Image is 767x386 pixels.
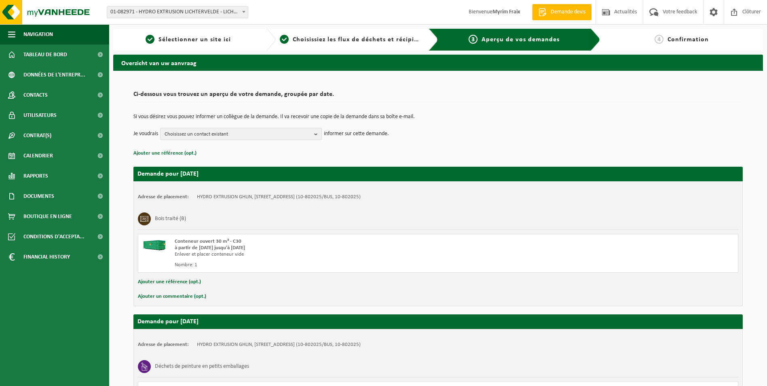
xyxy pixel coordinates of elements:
p: informer sur cette demande. [324,128,389,140]
strong: Adresse de placement: [138,342,189,347]
span: Conditions d'accepta... [23,227,85,247]
strong: Adresse de placement: [138,194,189,199]
div: Enlever et placer conteneur vide [175,251,471,258]
span: 01-082971 - HYDRO EXTRUSION LICHTERVELDE - LICHTERVELDE [107,6,248,18]
span: Rapports [23,166,48,186]
strong: Demande pour [DATE] [137,318,199,325]
p: Si vous désirez vous pouvez informer un collègue de la demande. Il va recevoir une copie de la de... [133,114,743,120]
span: Aperçu de vos demandes [482,36,560,43]
div: Nombre: 1 [175,262,471,268]
span: Sélectionner un site ici [158,36,231,43]
button: Ajouter un commentaire (opt.) [138,291,206,302]
td: HYDRO EXTRUSION GHLIN, [STREET_ADDRESS] (10-802025/BUS, 10-802025) [197,341,361,348]
button: Choisissez un contact existant [160,128,322,140]
span: 1 [146,35,154,44]
span: Choisissez un contact existant [165,128,311,140]
span: Calendrier [23,146,53,166]
span: Données de l'entrepr... [23,65,85,85]
h2: Overzicht van uw aanvraag [113,55,763,70]
span: Demande devis [549,8,587,16]
td: HYDRO EXTRUSION GHLIN, [STREET_ADDRESS] (10-802025/BUS, 10-802025) [197,194,361,200]
span: Documents [23,186,54,206]
strong: Myrim Fraix [492,9,520,15]
span: 3 [469,35,478,44]
strong: à partir de [DATE] jusqu'à [DATE] [175,245,245,250]
span: Boutique en ligne [23,206,72,227]
span: Utilisateurs [23,105,57,125]
span: Contacts [23,85,48,105]
strong: Demande pour [DATE] [137,171,199,177]
span: 2 [280,35,289,44]
span: Contrat(s) [23,125,51,146]
h3: Bois traité (B) [155,212,186,225]
span: Conteneur ouvert 30 m³ - C30 [175,239,241,244]
a: 1Sélectionner un site ici [117,35,260,45]
span: Tableau de bord [23,45,67,65]
p: Je voudrais [133,128,158,140]
h2: Ci-dessous vous trouvez un aperçu de votre demande, groupée par date. [133,91,743,102]
span: 4 [655,35,663,44]
a: 2Choisissiez les flux de déchets et récipients [280,35,422,45]
h3: Déchets de peinture en petits emballages [155,360,249,373]
span: Choisissiez les flux de déchets et récipients [293,36,427,43]
img: HK-XC-30-GN-00.png [142,238,167,250]
button: Ajouter une référence (opt.) [133,148,197,159]
span: Financial History [23,247,70,267]
a: Demande devis [532,4,592,20]
button: Ajouter une référence (opt.) [138,277,201,287]
span: Confirmation [668,36,709,43]
span: Navigation [23,24,53,45]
